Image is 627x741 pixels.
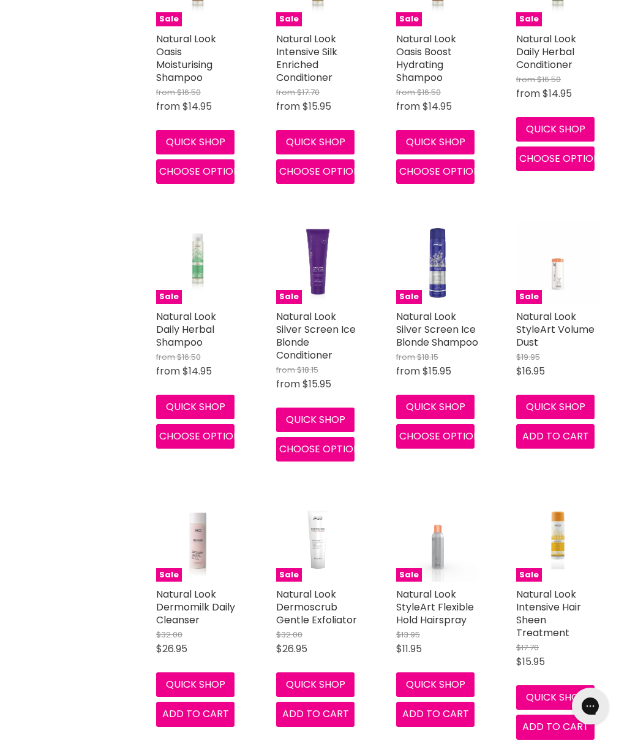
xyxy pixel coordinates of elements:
button: Quick shop [276,672,355,697]
span: from [276,364,295,376]
button: Choose options [396,159,475,184]
span: Sale [156,290,182,304]
span: Sale [516,290,542,304]
span: Choose options [399,429,486,443]
span: Choose options [159,164,246,178]
a: Natural Look Dermomilk Daily Cleanser [156,587,235,627]
span: Sale [276,290,302,304]
button: Choose options [156,424,235,449]
button: Choose options [396,424,475,449]
span: from [156,364,180,378]
span: $17.70 [516,642,539,653]
button: Quick shop [396,130,475,154]
img: Natural Look Daily Herbal Shampoo [170,221,226,304]
span: Add to cart [522,720,589,734]
button: Quick shop [396,395,475,419]
span: Sale [156,568,182,582]
img: Natural Look Dermomilk Daily Cleanser [156,498,239,582]
span: $26.95 [156,642,187,656]
span: Add to cart [282,707,349,721]
a: Natural Look Daily Herbal Shampoo [156,310,216,349]
img: Natural Look Silver Screen Ice Blonde Shampoo [396,221,479,304]
span: $26.95 [276,642,307,656]
a: Natural Look Silver Screen Ice Blonde Shampoo [396,310,478,349]
button: Choose options [276,159,355,184]
button: Quick shop [276,408,355,432]
a: Natural Look StyleArt Volume Dust [516,310,595,349]
span: Add to cart [522,429,589,443]
span: Add to cart [402,707,469,721]
span: $14.95 [182,364,212,378]
span: Sale [516,568,542,582]
span: Sale [396,290,422,304]
span: from [396,364,420,378]
img: Natural Look StyleArt Volume Dust [516,221,599,304]
button: Quick shop [156,130,235,154]
a: Natural Look StyleArt Flexible Hold Hairspray [396,587,474,627]
a: Natural Look Silver Screen Ice Blonde ShampooSale [396,221,479,304]
span: $16.50 [177,351,201,363]
button: Choose options [156,159,235,184]
img: Natural Look Dermoscrub Gentle Exfoliator [276,498,359,582]
a: Natural Look Daily Herbal ShampooSale [156,221,239,304]
span: Choose options [279,164,366,178]
span: $15.95 [302,377,331,391]
span: $16.95 [516,364,545,378]
button: Choose options [276,437,355,462]
span: Choose options [159,429,246,443]
span: from [276,377,300,391]
button: Add to cart [156,702,235,726]
button: Quick shop [276,130,355,154]
a: Natural Look Intensive Hair Sheen TreatmentSale [516,498,599,582]
button: Quick shop [516,685,595,710]
a: Natural Look Intensive Hair Sheen Treatment [516,587,581,640]
span: from [396,351,415,363]
span: Sale [276,568,302,582]
iframe: Gorgias live chat messenger [566,683,615,729]
button: Add to cart [276,702,355,726]
span: $32.00 [156,629,182,640]
button: Quick shop [156,672,235,697]
button: Quick shop [396,672,475,697]
button: Quick shop [516,395,595,419]
img: Natural Look Silver Screen Ice Blonde Conditioner [276,221,359,304]
a: Natural Look Silver Screen Ice Blonde ConditionerSale [276,221,359,304]
span: $32.00 [276,629,302,640]
button: Add to cart [516,424,595,449]
span: Choose options [279,442,366,456]
button: Add to cart [396,702,475,726]
span: $18.15 [297,364,318,376]
button: Add to cart [516,715,595,739]
a: Natural Look Dermomilk Daily CleanserSale [156,498,239,582]
a: Natural Look StyleArt Flexible Hold HairspraySale [396,498,479,582]
a: Natural Look Dermoscrub Gentle Exfoliator [276,587,357,627]
span: Sale [396,568,422,582]
span: from [156,351,175,363]
span: Choose options [519,151,606,165]
a: Natural Look StyleArt Volume DustSale [516,221,599,304]
a: Natural Look Silver Screen Ice Blonde Conditioner [276,310,356,362]
span: $11.95 [396,642,422,656]
span: Add to cart [162,707,229,721]
button: Quick shop [156,395,235,419]
span: $19.95 [516,351,540,363]
img: Natural Look Intensive Hair Sheen Treatment [530,498,586,582]
span: $13.95 [396,629,420,640]
span: $15.95 [422,364,451,378]
span: $18.15 [417,351,438,363]
a: Natural Look Dermoscrub Gentle ExfoliatorSale [276,498,359,582]
span: Choose options [399,164,486,178]
button: Choose options [516,146,595,171]
img: Natural Look StyleArt Flexible Hold Hairspray [396,498,479,582]
span: $15.95 [516,655,545,669]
